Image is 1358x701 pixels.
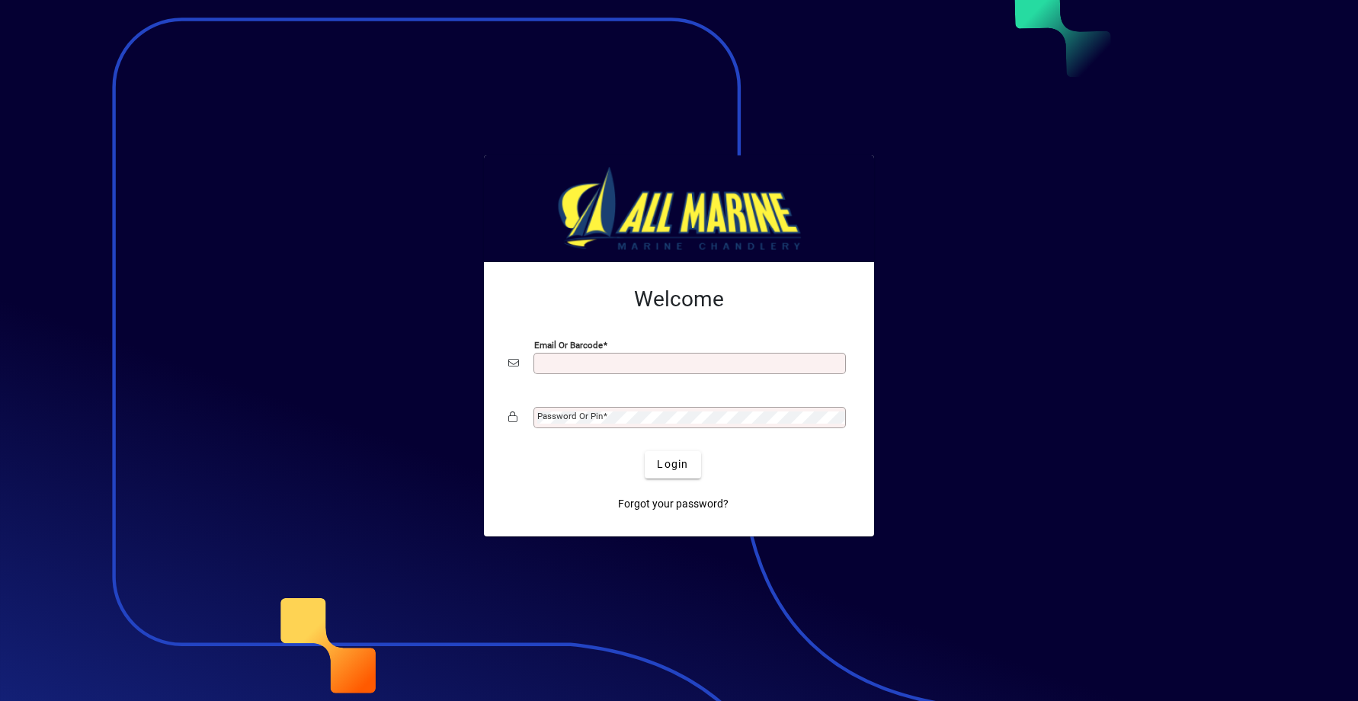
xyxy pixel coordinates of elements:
mat-label: Password or Pin [537,411,603,421]
mat-label: Email or Barcode [534,339,603,350]
button: Login [645,451,700,479]
span: Forgot your password? [618,496,729,512]
h2: Welcome [508,286,850,312]
a: Forgot your password? [612,491,735,518]
span: Login [657,456,688,472]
